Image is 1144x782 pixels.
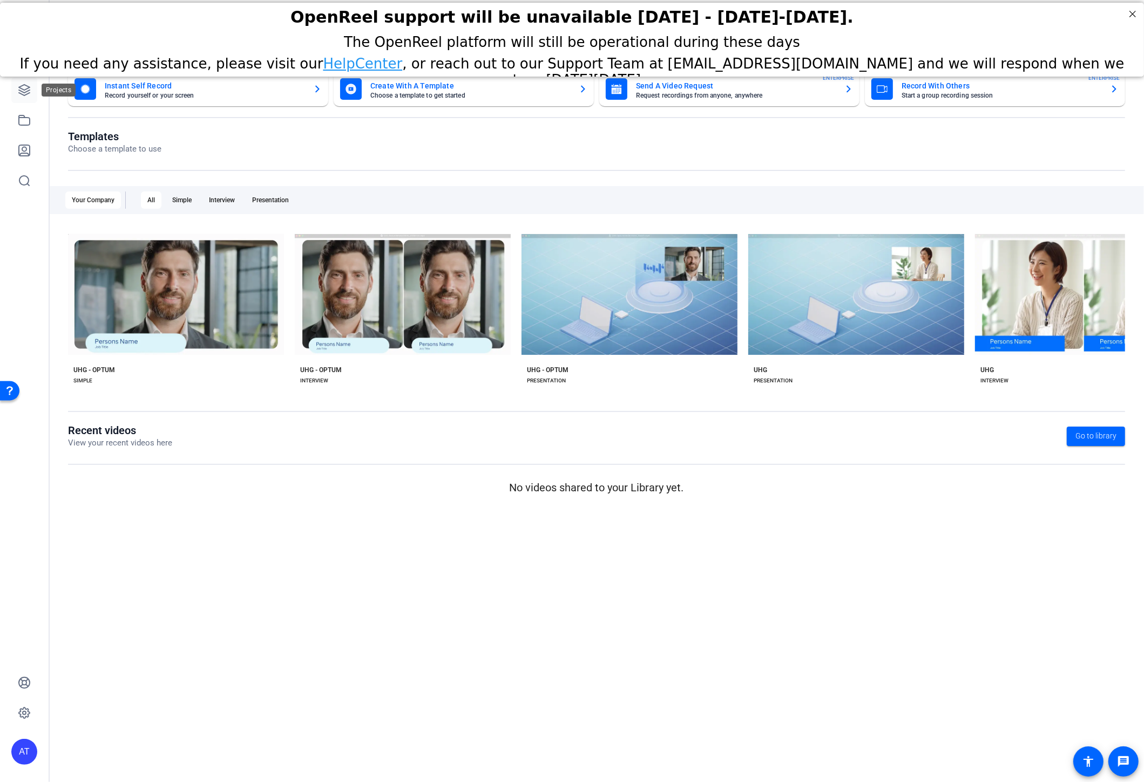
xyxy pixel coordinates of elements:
div: UHG [754,366,767,374]
h2: OpenReel support will be unavailable Thursday - Friday, October 16th-17th. [13,5,1131,24]
h1: Templates [68,130,161,143]
mat-icon: message [1117,755,1130,768]
mat-icon: accessibility [1082,755,1095,768]
mat-card-title: Instant Self Record [105,79,304,92]
div: UHG - OPTUM [527,366,568,374]
mat-card-subtitle: Request recordings from anyone, anywhere [636,92,836,99]
p: No videos shared to your Library yet. [68,479,1125,496]
button: Instant Self RecordRecord yourself or your screen [68,72,328,106]
span: ENTERPRISE [823,74,854,82]
div: Close Step [1126,4,1140,18]
button: Create With A TemplateChoose a template to get started [334,72,594,106]
mat-card-subtitle: Choose a template to get started [370,92,570,99]
p: View your recent videos here [68,437,172,449]
mat-card-title: Create With A Template [370,79,570,92]
span: ENTERPRISE [1088,74,1120,82]
span: Go to library [1075,430,1116,442]
div: INTERVIEW [300,376,328,385]
div: UHG - OPTUM [73,366,115,374]
div: Your Company [65,191,121,209]
div: INTERVIEW [980,376,1008,385]
div: PRESENTATION [527,376,566,385]
span: If you need any assistance, please visit our , or reach out to our Support Team at [EMAIL_ADDRESS... [19,53,1124,85]
button: Send A Video RequestRequest recordings from anyone, anywhereENTERPRISE [599,72,859,106]
div: PRESENTATION [754,376,793,385]
div: UHG [980,366,994,374]
a: HelpCenter [323,53,402,69]
div: UHG - OPTUM [300,366,342,374]
mat-card-title: Send A Video Request [636,79,836,92]
mat-card-subtitle: Start a group recording session [902,92,1101,99]
div: SIMPLE [73,376,92,385]
div: Projects [42,84,76,97]
div: AT [11,739,37,765]
a: Go to library [1067,427,1125,446]
div: Simple [166,191,198,209]
div: All [141,191,161,209]
button: Record With OthersStart a group recording sessionENTERPRISE [865,72,1125,106]
span: The OpenReel platform will still be operational during these days [344,31,800,47]
div: Presentation [246,191,295,209]
mat-card-subtitle: Record yourself or your screen [105,92,304,99]
p: Choose a template to use [68,143,161,155]
div: Interview [202,191,241,209]
h1: Recent videos [68,424,172,437]
mat-card-title: Record With Others [902,79,1101,92]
